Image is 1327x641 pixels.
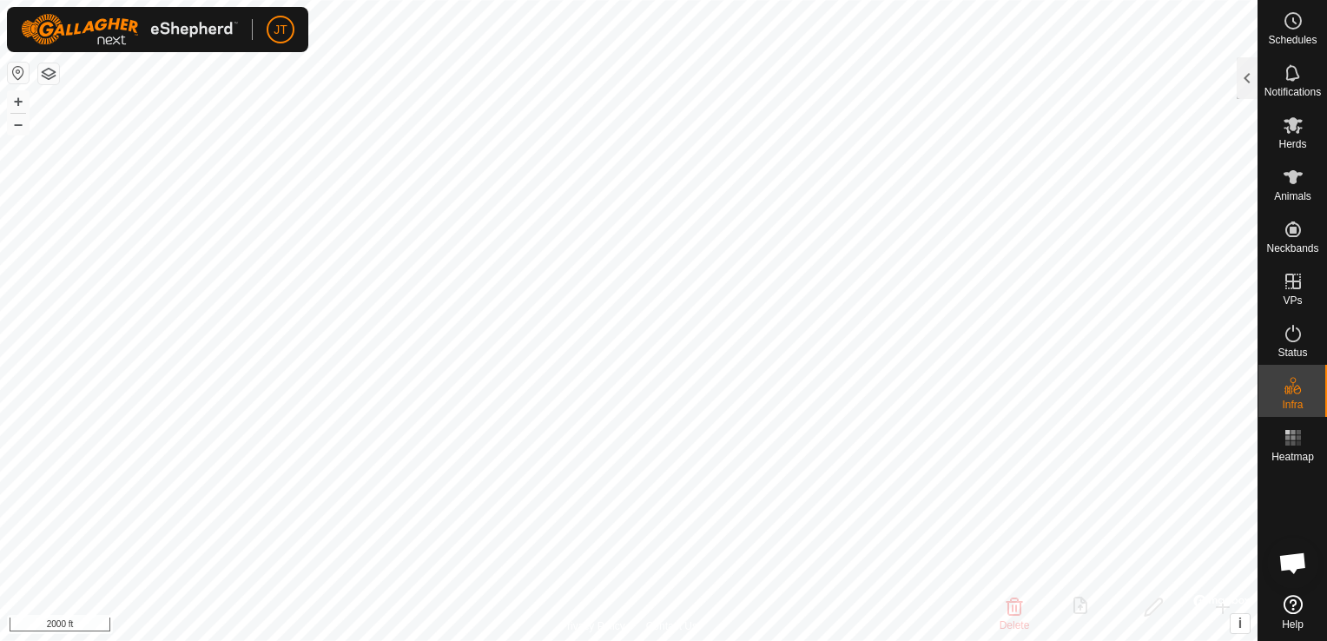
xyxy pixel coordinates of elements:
span: Heatmap [1271,452,1314,462]
span: Herds [1278,139,1306,149]
span: Infra [1282,400,1303,410]
a: Contact Us [646,618,697,634]
button: Map Layers [38,63,59,84]
span: Neckbands [1266,243,1318,254]
a: Privacy Policy [560,618,625,634]
span: JT [274,21,287,39]
button: Reset Map [8,63,29,83]
span: Help [1282,619,1304,630]
a: Help [1258,588,1327,637]
button: i [1231,614,1250,633]
span: Animals [1274,191,1311,202]
span: Schedules [1268,35,1317,45]
button: + [8,91,29,112]
button: – [8,114,29,135]
span: i [1238,616,1242,631]
span: VPs [1283,295,1302,306]
span: Notifications [1264,87,1321,97]
div: Open chat [1267,537,1319,589]
span: Status [1277,347,1307,358]
img: Gallagher Logo [21,14,238,45]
